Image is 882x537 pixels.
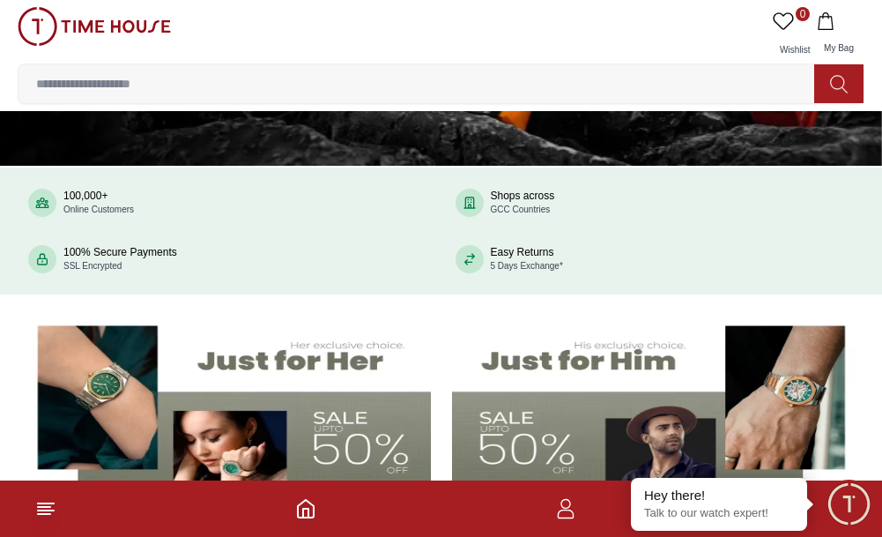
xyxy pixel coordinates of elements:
button: My Bag [813,7,864,63]
span: SSL Encrypted [63,261,122,271]
p: Talk to our watch expert! [644,506,794,521]
a: 0Wishlist [769,7,813,63]
span: My Bag [817,43,861,53]
div: Shops across [491,190,555,216]
div: Easy Returns [491,246,563,272]
img: ... [18,7,171,46]
span: Wishlist [773,45,817,55]
div: 100,000+ [63,190,134,216]
div: Hey there! [644,487,794,504]
a: Home [295,498,316,519]
span: 0 [796,7,810,21]
div: Chat Widget [825,480,873,528]
div: 100% Secure Payments [63,246,177,272]
span: 5 Days Exchange* [491,261,563,271]
span: Online Customers [63,205,134,214]
span: GCC Countries [491,205,551,214]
